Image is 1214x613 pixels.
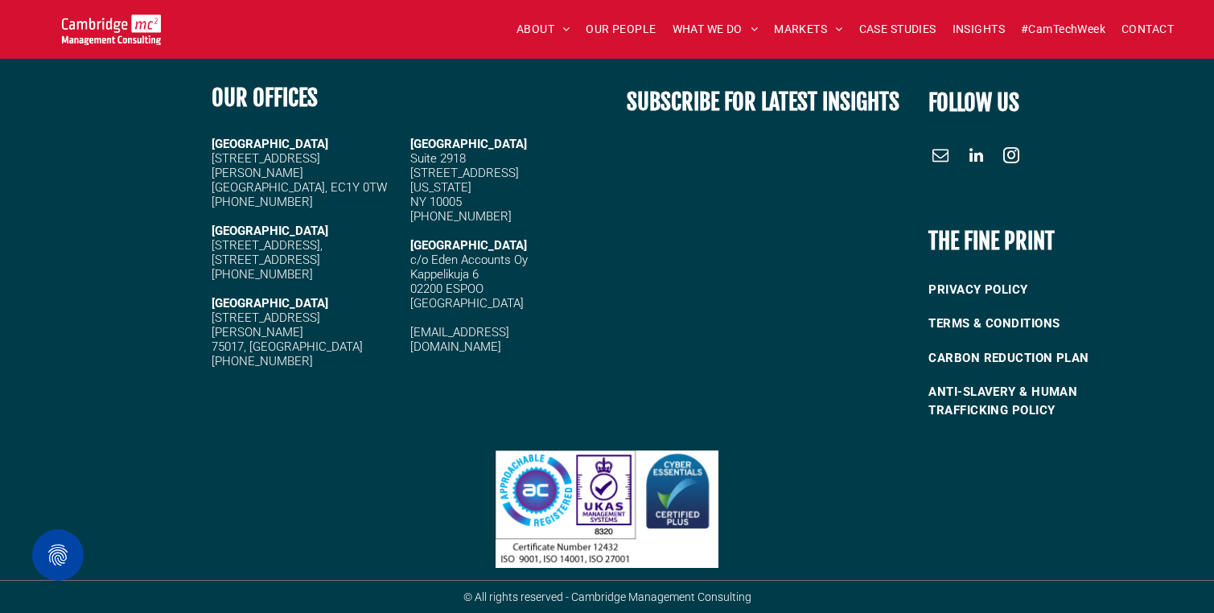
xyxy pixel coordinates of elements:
[766,17,850,42] a: MARKETS
[964,143,988,171] a: linkedin
[928,273,1147,307] a: PRIVACY POLICY
[212,253,320,267] span: [STREET_ADDRESS]
[212,137,328,151] strong: [GEOGRAPHIC_DATA]
[410,180,471,195] span: [US_STATE]
[410,209,512,224] span: [PHONE_NUMBER]
[999,143,1023,171] a: instagram
[944,17,1013,42] a: INSIGHTS
[212,311,320,339] span: [STREET_ADDRESS][PERSON_NAME]
[212,84,318,112] b: OUR OFFICES
[410,325,509,354] a: [EMAIL_ADDRESS][DOMAIN_NAME]
[212,267,313,282] span: [PHONE_NUMBER]
[62,17,161,34] a: Your Business Transformed | Cambridge Management Consulting
[212,354,313,368] span: [PHONE_NUMBER]
[212,151,387,195] span: [STREET_ADDRESS][PERSON_NAME] [GEOGRAPHIC_DATA], EC1Y 0TW
[410,253,528,311] span: c/o Eden Accounts Oy Kappelikuja 6 02200 ESPOO [GEOGRAPHIC_DATA]
[212,224,328,238] strong: [GEOGRAPHIC_DATA]
[212,238,323,253] span: [STREET_ADDRESS],
[578,17,664,42] a: OUR PEOPLE
[410,238,527,253] span: [GEOGRAPHIC_DATA]
[851,17,944,42] a: CASE STUDIES
[1013,17,1113,42] a: #CamTechWeek
[928,375,1147,427] a: ANTI-SLAVERY & HUMAN TRAFFICKING POLICY
[410,151,466,166] span: Suite 2918
[928,306,1147,341] a: TERMS & CONDITIONS
[410,195,462,209] span: NY 10005
[928,341,1147,376] a: CARBON REDUCTION PLAN
[62,14,161,45] img: Cambridge MC Logo, Procurement
[665,17,767,42] a: WHAT WE DO
[928,143,953,171] a: email
[928,88,1019,117] font: FOLLOW US
[463,590,751,603] span: © All rights reserved - Cambridge Management Consulting
[212,296,328,311] strong: [GEOGRAPHIC_DATA]
[1113,17,1182,42] a: CONTACT
[508,17,578,42] a: ABOUT
[928,227,1055,255] b: THE FINE PRINT
[212,195,313,209] span: [PHONE_NUMBER]
[496,450,718,568] img: digital transformation
[410,166,519,180] span: [STREET_ADDRESS]
[410,137,527,151] span: [GEOGRAPHIC_DATA]
[212,339,363,354] span: 75017, [GEOGRAPHIC_DATA]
